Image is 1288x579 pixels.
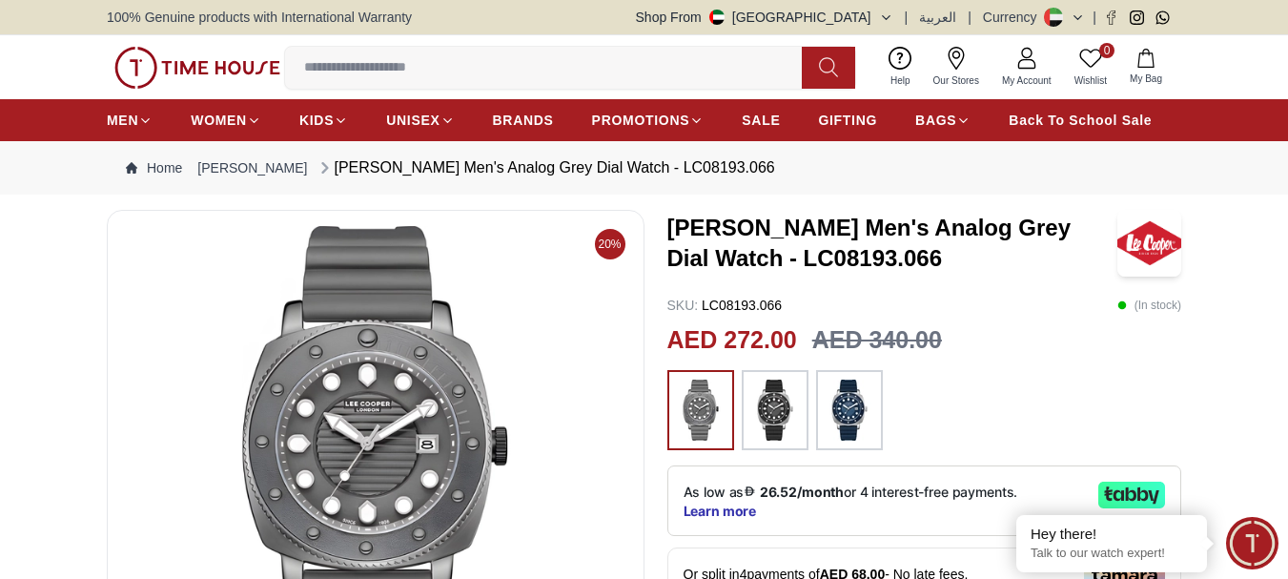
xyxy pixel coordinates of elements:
span: SKU : [667,298,699,313]
a: BAGS [915,103,971,137]
a: PROMOTIONS [592,103,705,137]
span: KIDS [299,111,334,130]
div: [PERSON_NAME] Men's Analog Grey Dial Watch - LC08193.066 [316,156,775,179]
img: Lee Cooper Men's Analog Grey Dial Watch - LC08193.066 [1117,210,1181,277]
img: ... [826,380,873,441]
span: My Bag [1122,72,1170,86]
img: ... [114,47,280,89]
a: Facebook [1104,10,1118,25]
div: Chat Widget [1226,517,1278,569]
span: Back To School Sale [1009,111,1152,130]
button: My Bag [1118,45,1174,90]
a: Instagram [1130,10,1144,25]
div: Currency [983,8,1045,27]
a: GIFTING [818,103,877,137]
a: [PERSON_NAME] [197,158,307,177]
a: MEN [107,103,153,137]
span: | [968,8,971,27]
a: WOMEN [191,103,261,137]
span: GIFTING [818,111,877,130]
span: | [905,8,909,27]
button: العربية [919,8,956,27]
span: BAGS [915,111,956,130]
a: KIDS [299,103,348,137]
a: Help [879,43,922,92]
h3: [PERSON_NAME] Men's Analog Grey Dial Watch - LC08193.066 [667,213,1118,274]
h2: AED 272.00 [667,322,797,359]
a: UNISEX [386,103,454,137]
p: Talk to our watch expert! [1031,546,1193,562]
span: PROMOTIONS [592,111,690,130]
span: Wishlist [1067,73,1114,88]
span: BRANDS [493,111,554,130]
span: MEN [107,111,138,130]
p: LC08193.066 [667,296,783,315]
button: Shop From[GEOGRAPHIC_DATA] [636,8,893,27]
span: SALE [742,111,780,130]
img: ... [751,380,799,441]
div: Hey there! [1031,525,1193,544]
a: Home [126,158,182,177]
span: 100% Genuine products with International Warranty [107,8,412,27]
h3: AED 340.00 [812,322,942,359]
a: BRANDS [493,103,554,137]
span: WOMEN [191,111,247,130]
nav: Breadcrumb [107,141,1181,195]
a: 0Wishlist [1063,43,1118,92]
img: United Arab Emirates [709,10,725,25]
a: Our Stores [922,43,991,92]
span: Our Stores [926,73,987,88]
span: My Account [994,73,1059,88]
span: Help [883,73,918,88]
span: 20% [595,229,625,259]
span: 0 [1099,43,1114,58]
p: ( In stock ) [1117,296,1181,315]
span: | [1093,8,1096,27]
a: Back To School Sale [1009,103,1152,137]
img: ... [677,380,725,441]
span: UNISEX [386,111,440,130]
a: SALE [742,103,780,137]
a: Whatsapp [1155,10,1170,25]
